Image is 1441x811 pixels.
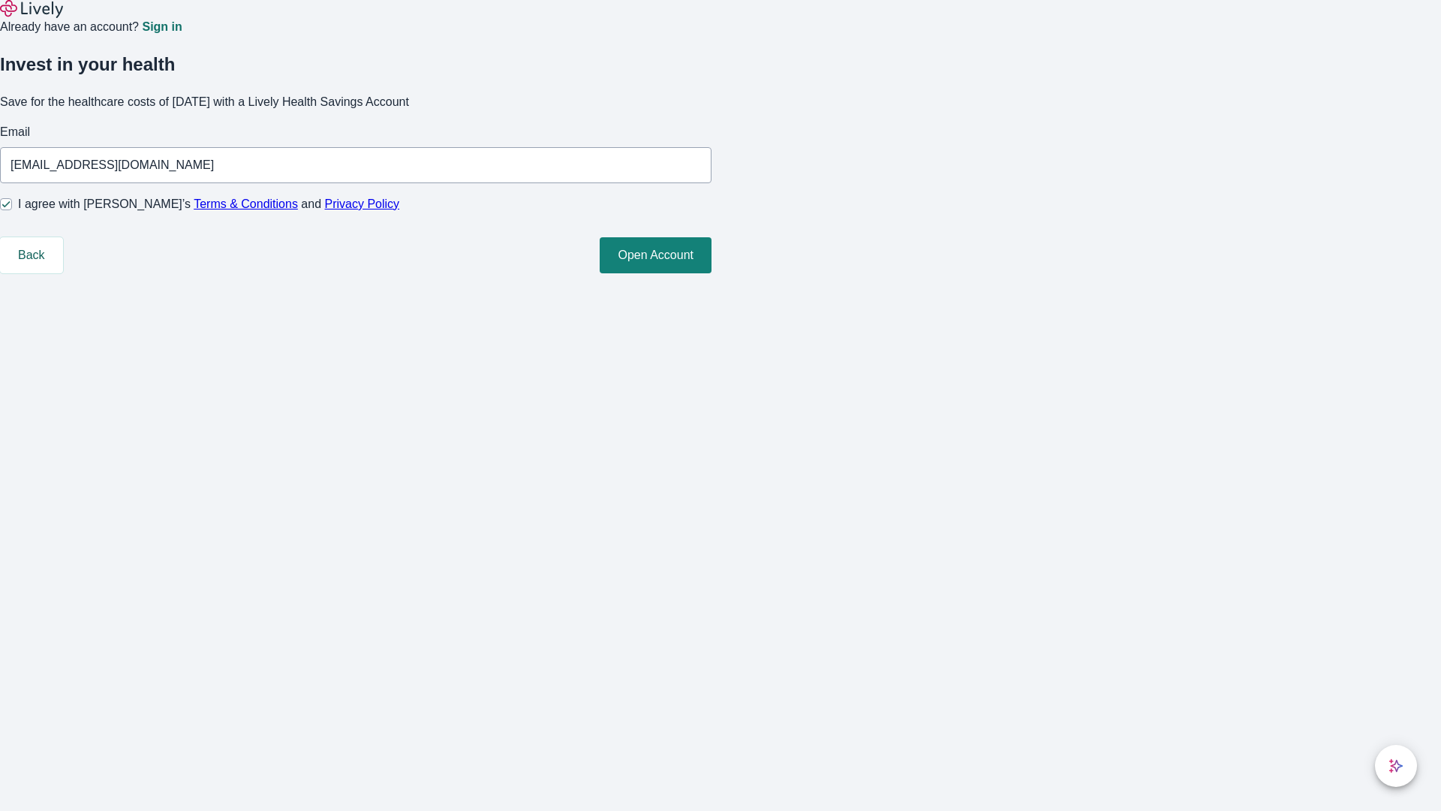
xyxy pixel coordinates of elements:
span: I agree with [PERSON_NAME]’s and [18,195,399,213]
a: Privacy Policy [325,197,400,210]
a: Terms & Conditions [194,197,298,210]
button: Open Account [600,237,711,273]
button: chat [1375,745,1417,787]
svg: Lively AI Assistant [1388,758,1403,773]
a: Sign in [142,21,182,33]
